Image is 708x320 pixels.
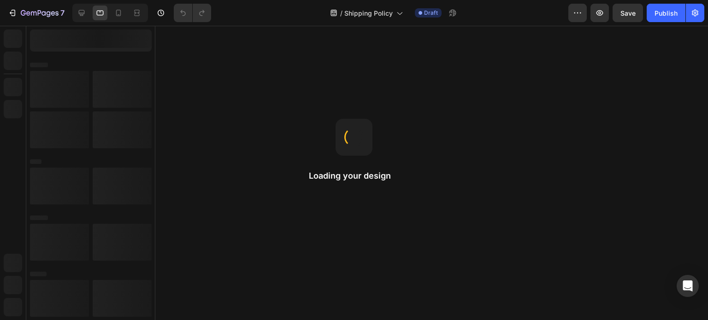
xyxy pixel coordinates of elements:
span: / [340,8,342,18]
button: 7 [4,4,69,22]
span: Draft [424,9,438,17]
span: Shipping Policy [344,8,393,18]
button: Publish [647,4,685,22]
button: Save [613,4,643,22]
div: Undo/Redo [174,4,211,22]
span: Save [620,9,636,17]
h2: Loading your design [309,170,399,181]
div: Open Intercom Messenger [677,275,699,297]
div: Publish [655,8,678,18]
p: 7 [60,7,65,18]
